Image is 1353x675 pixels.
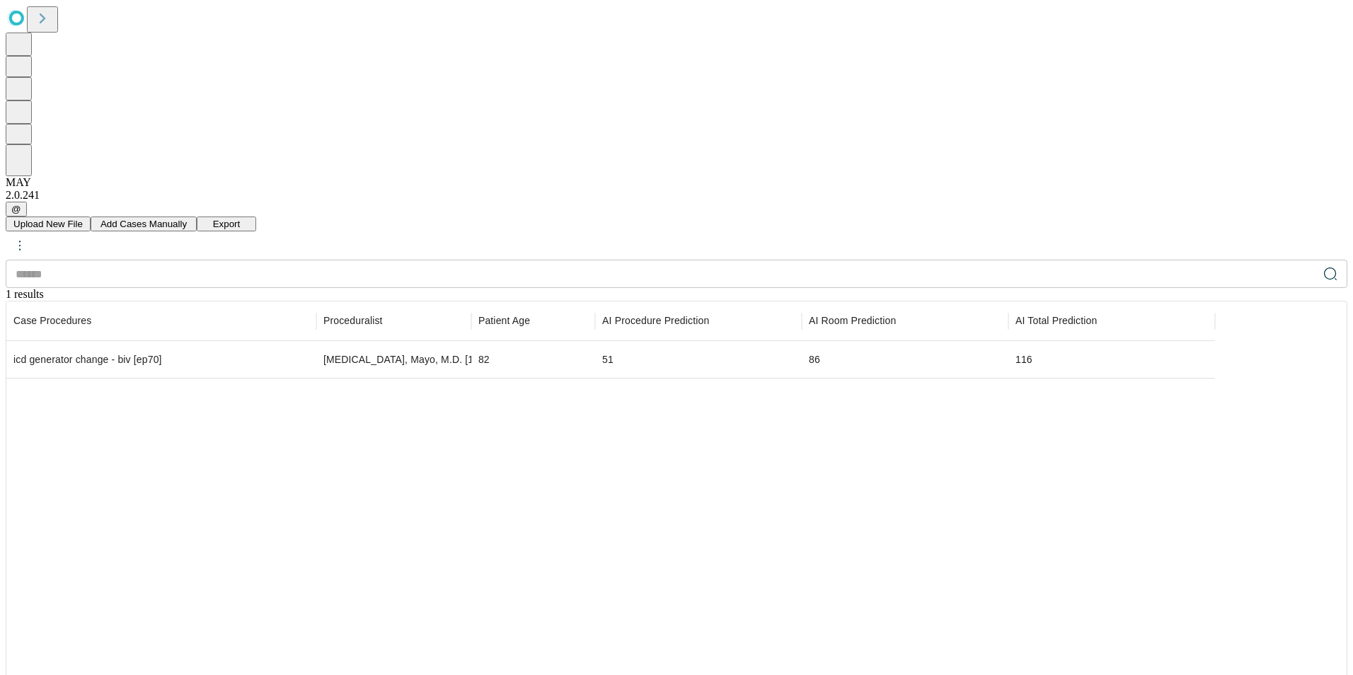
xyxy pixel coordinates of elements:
div: 82 [478,342,588,378]
span: Time-out to extubation/pocket closure [602,313,709,328]
span: Patient in room to patient out of room [809,313,896,328]
span: 86 [809,354,820,365]
span: Patient Age [478,313,530,328]
div: 2.0.241 [6,189,1347,202]
div: icd generator change - biv [ep70] [13,342,309,378]
span: Upload New File [13,219,83,229]
span: Proceduralist [323,313,383,328]
span: Includes set-up, patient in-room to patient out-of-room, and clean-up [1015,313,1097,328]
span: 51 [602,354,614,365]
button: Export [197,217,256,231]
span: Export [213,219,241,229]
span: 116 [1015,354,1032,365]
span: 1 results [6,288,44,300]
button: Add Cases Manually [91,217,197,231]
button: Upload New File [6,217,91,231]
span: @ [11,204,21,214]
span: Add Cases Manually [100,219,187,229]
div: MAY [6,176,1347,189]
span: Scheduled procedures [13,313,91,328]
div: [MEDICAL_DATA], Mayo, M.D. [1502690] [323,342,464,378]
button: kebab-menu [7,233,33,258]
button: @ [6,202,27,217]
a: Export [197,217,256,229]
